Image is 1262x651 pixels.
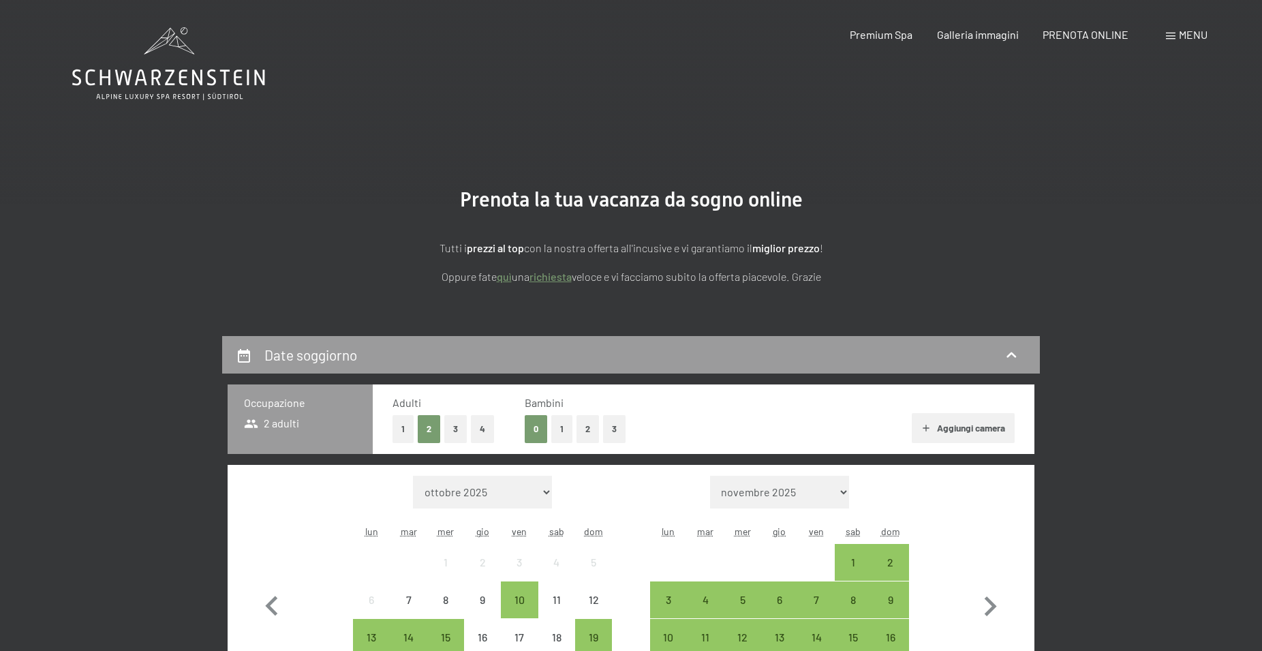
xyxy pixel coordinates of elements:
[525,415,547,443] button: 0
[460,187,803,211] span: Prenota la tua vacanza da sogno online
[390,581,427,618] div: Tue Oct 07 2025
[576,415,599,443] button: 2
[836,594,870,629] div: 8
[393,396,421,409] span: Adulti
[427,581,464,618] div: Wed Oct 08 2025
[427,581,464,618] div: arrivo/check-in non effettuabile
[471,415,494,443] button: 4
[874,594,908,629] div: 9
[835,581,872,618] div: arrivo/check-in possibile
[444,415,467,443] button: 3
[497,270,512,283] a: quì
[724,581,760,618] div: Wed Nov 05 2025
[540,557,574,591] div: 4
[525,396,564,409] span: Bambini
[687,581,724,618] div: arrivo/check-in possibile
[264,346,357,363] h2: Date soggiorno
[835,544,872,581] div: Sat Nov 01 2025
[576,557,611,591] div: 5
[501,544,538,581] div: arrivo/check-in non effettuabile
[244,416,299,431] span: 2 adulti
[881,526,900,537] abbr: domenica
[773,526,786,537] abbr: giovedì
[1043,28,1128,41] a: PRENOTA ONLINE
[418,415,440,443] button: 2
[846,526,861,537] abbr: sabato
[538,544,575,581] div: Sat Oct 04 2025
[850,28,912,41] a: Premium Spa
[872,544,909,581] div: arrivo/check-in possibile
[912,413,1015,443] button: Aggiungi camera
[501,544,538,581] div: Fri Oct 03 2025
[476,526,489,537] abbr: giovedì
[761,581,798,618] div: arrivo/check-in possibile
[650,581,687,618] div: arrivo/check-in possibile
[872,544,909,581] div: Sun Nov 02 2025
[688,594,722,629] div: 4
[603,415,626,443] button: 3
[365,526,378,537] abbr: lunedì
[752,241,820,254] strong: miglior prezzo
[575,544,612,581] div: arrivo/check-in non effettuabile
[835,544,872,581] div: arrivo/check-in possibile
[401,526,417,537] abbr: martedì
[290,268,972,286] p: Oppure fate una veloce e vi facciamo subito la offerta piacevole. Grazie
[697,526,713,537] abbr: martedì
[465,557,499,591] div: 2
[353,581,390,618] div: Mon Oct 06 2025
[393,415,414,443] button: 1
[735,526,751,537] abbr: mercoledì
[502,594,536,629] div: 10
[290,239,972,257] p: Tutti i con la nostra offerta all'incusive e vi garantiamo il !
[1179,28,1207,41] span: Menu
[390,581,427,618] div: arrivo/check-in non effettuabile
[687,581,724,618] div: Tue Nov 04 2025
[538,544,575,581] div: arrivo/check-in non effettuabile
[724,581,760,618] div: arrivo/check-in possibile
[937,28,1019,41] a: Galleria immagini
[464,581,501,618] div: Thu Oct 09 2025
[549,526,564,537] abbr: sabato
[799,594,833,629] div: 7
[761,581,798,618] div: Thu Nov 06 2025
[798,581,835,618] div: Fri Nov 07 2025
[502,557,536,591] div: 3
[464,581,501,618] div: arrivo/check-in non effettuabile
[836,557,870,591] div: 1
[540,594,574,629] div: 11
[501,581,538,618] div: arrivo/check-in possibile
[798,581,835,618] div: arrivo/check-in possibile
[427,544,464,581] div: arrivo/check-in non effettuabile
[538,581,575,618] div: Sat Oct 11 2025
[872,581,909,618] div: arrivo/check-in possibile
[575,581,612,618] div: arrivo/check-in non effettuabile
[872,581,909,618] div: Sun Nov 09 2025
[512,526,527,537] abbr: venerdì
[437,526,454,537] abbr: mercoledì
[353,581,390,618] div: arrivo/check-in non effettuabile
[576,594,611,629] div: 12
[662,526,675,537] abbr: lunedì
[650,581,687,618] div: Mon Nov 03 2025
[575,544,612,581] div: Sun Oct 05 2025
[725,594,759,629] div: 5
[575,581,612,618] div: Sun Oct 12 2025
[391,594,425,629] div: 7
[651,594,686,629] div: 3
[427,544,464,581] div: Wed Oct 01 2025
[529,270,572,283] a: richiesta
[464,544,501,581] div: arrivo/check-in non effettuabile
[244,395,356,410] h3: Occupazione
[551,415,572,443] button: 1
[465,594,499,629] div: 9
[354,594,388,629] div: 6
[809,526,824,537] abbr: venerdì
[874,557,908,591] div: 2
[763,594,797,629] div: 6
[464,544,501,581] div: Thu Oct 02 2025
[429,557,463,591] div: 1
[584,526,603,537] abbr: domenica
